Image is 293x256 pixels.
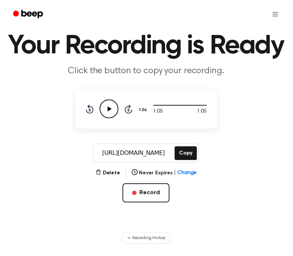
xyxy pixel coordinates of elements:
button: Record [123,183,170,202]
button: Open menu [266,6,284,24]
button: Copy [175,146,197,160]
span: | [125,168,128,177]
button: 1.0x [139,104,150,117]
span: | [174,169,176,177]
span: Recording History [133,234,166,241]
span: 1:05 [197,108,207,116]
button: Recording History [122,232,171,243]
h1: Your Recording is Ready [9,33,284,60]
a: Beep [9,8,50,22]
span: Change [178,169,197,177]
span: 1:05 [154,108,163,116]
button: Never Expires|Change [132,169,197,177]
p: Click the button to copy your recording. [9,65,284,78]
button: Delete [96,169,121,177]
